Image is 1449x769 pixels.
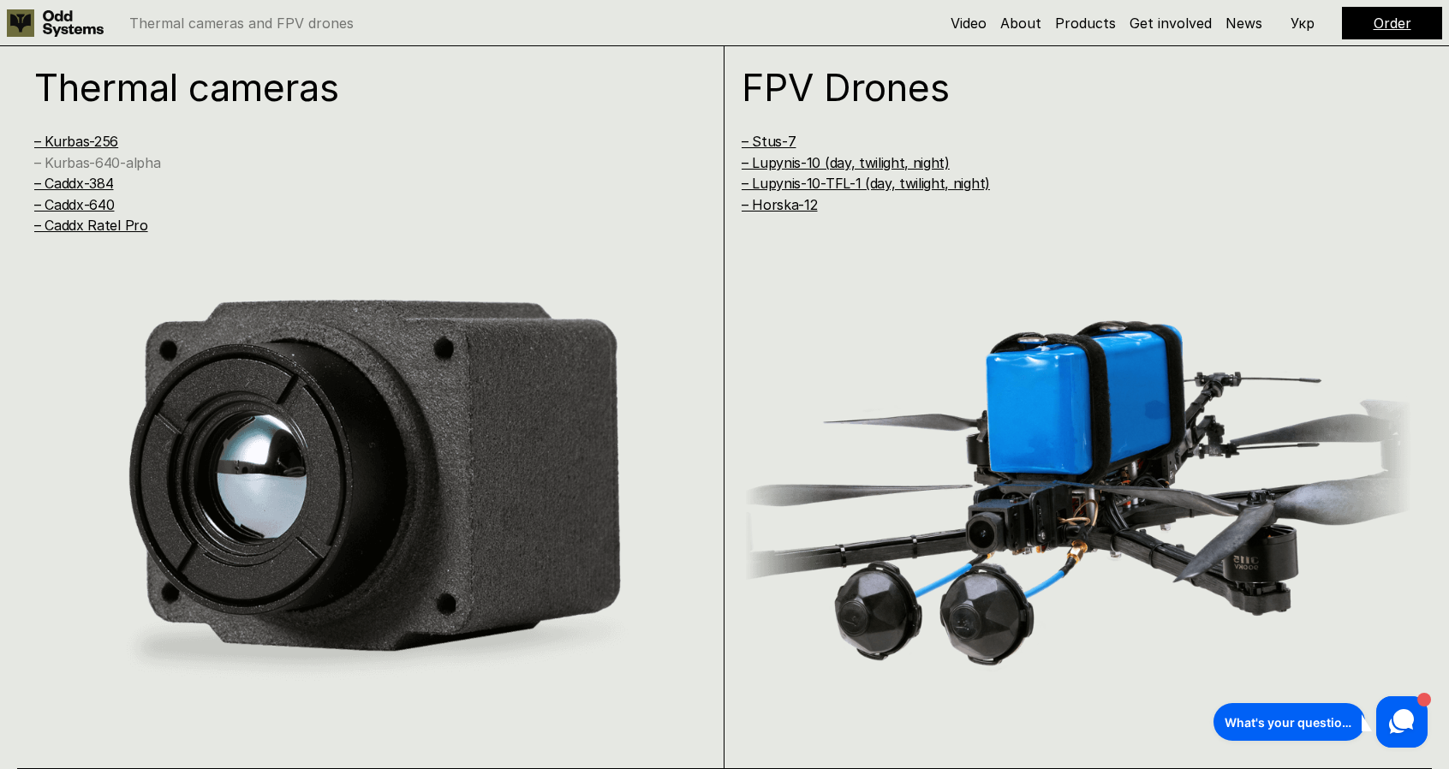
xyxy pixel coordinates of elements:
[1225,15,1262,32] a: News
[1130,15,1212,32] a: Get involved
[1055,15,1116,32] a: Products
[742,154,950,171] a: – Lupynis-10 (day, twilight, night)
[34,217,148,234] a: – Caddx Ratel Pro
[742,196,817,213] a: – Horska-12
[34,175,113,192] a: – Caddx-384
[129,16,354,30] p: Thermal cameras and FPV drones
[34,69,667,106] h1: Thermal cameras
[1291,16,1315,30] p: Укр
[951,15,987,32] a: Video
[1374,15,1411,32] a: Order
[742,175,990,192] a: – Lupynis-10-TFL-1 (day, twilight, night)
[34,196,114,213] a: – Caddx-640
[1209,692,1432,752] iframe: HelpCrunch
[34,133,118,150] a: – Kurbas-256
[34,154,160,171] a: – Kurbas-640-alpha
[742,69,1374,106] h1: FPV Drones
[1000,15,1041,32] a: About
[742,133,796,150] a: – Stus-7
